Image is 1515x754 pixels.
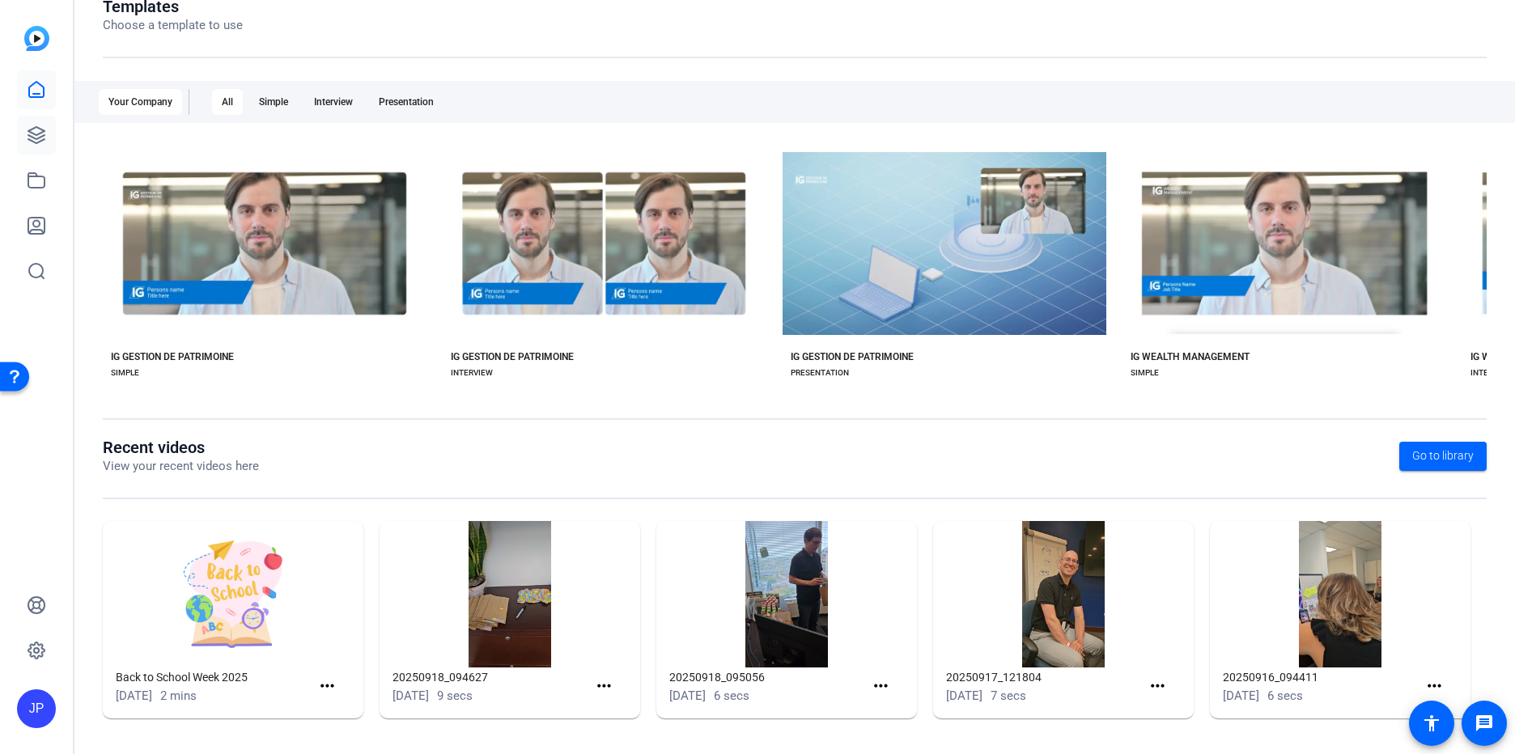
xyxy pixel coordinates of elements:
[249,89,298,115] div: Simple
[1422,714,1441,733] mat-icon: accessibility
[451,366,493,379] div: INTERVIEW
[1412,447,1474,464] span: Go to library
[991,688,1026,703] span: 7 secs
[669,688,706,703] span: [DATE]
[380,521,640,667] img: 20250918_094627
[791,366,849,379] div: PRESENTATION
[1424,676,1445,697] mat-icon: more_horiz
[116,688,152,703] span: [DATE]
[1223,667,1418,687] h1: 20250916_094411
[103,438,259,457] h1: Recent videos
[393,667,588,687] h1: 20250918_094627
[393,688,429,703] span: [DATE]
[1131,350,1250,363] div: IG WEALTH MANAGEMENT
[656,521,917,667] img: 20250918_095056
[116,667,311,687] h1: Back to School Week 2025
[714,688,749,703] span: 6 secs
[160,688,197,703] span: 2 mins
[212,89,243,115] div: All
[946,667,1141,687] h1: 20250917_121804
[1475,714,1494,733] mat-icon: message
[1148,676,1168,697] mat-icon: more_horiz
[304,89,363,115] div: Interview
[103,521,363,667] img: Back to School Week 2025
[317,676,337,697] mat-icon: more_horiz
[437,688,473,703] span: 9 secs
[669,667,864,687] h1: 20250918_095056
[1210,521,1470,667] img: 20250916_094411
[24,26,49,51] img: blue-gradient.svg
[791,350,914,363] div: IG GESTION DE PATRIMOINE
[103,457,259,476] p: View your recent videos here
[1267,688,1303,703] span: 6 secs
[369,89,443,115] div: Presentation
[946,688,982,703] span: [DATE]
[1223,688,1259,703] span: [DATE]
[1131,366,1159,379] div: SIMPLE
[111,350,234,363] div: IG GESTION DE PATRIMOINE
[1399,442,1487,471] a: Go to library
[111,366,139,379] div: SIMPLE
[594,676,614,697] mat-icon: more_horiz
[871,676,891,697] mat-icon: more_horiz
[933,521,1194,667] img: 20250917_121804
[99,89,182,115] div: Your Company
[103,16,243,35] p: Choose a template to use
[1470,366,1513,379] div: INTERVIEW
[451,350,574,363] div: IG GESTION DE PATRIMOINE
[17,689,56,728] div: JP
